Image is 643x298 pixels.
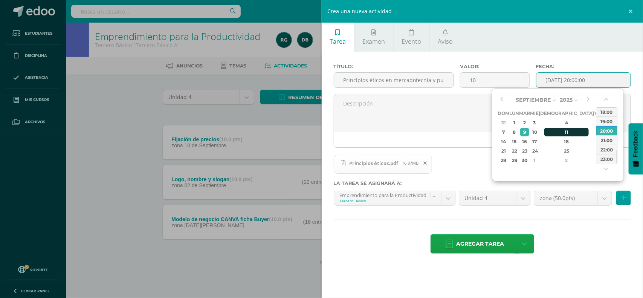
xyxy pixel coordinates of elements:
[595,147,602,155] div: 26
[402,37,421,46] span: Evento
[510,128,518,136] div: 8
[510,109,519,118] th: Lun
[345,160,402,166] span: Principios éticos.pdf
[595,156,602,165] div: 3
[340,198,435,203] div: Tercero Básico
[531,156,538,165] div: 1
[430,23,461,52] a: Aviso
[330,37,346,46] span: Tarea
[334,155,432,174] span: Principios éticos.pdf
[596,145,617,154] div: 22:00
[510,156,518,165] div: 29
[632,131,639,157] span: Feedback
[596,154,617,164] div: 23:00
[510,118,518,127] div: 1
[438,37,453,46] span: Aviso
[520,118,529,127] div: 2
[520,147,529,155] div: 23
[544,118,589,127] div: 4
[510,147,518,155] div: 22
[499,156,509,165] div: 28
[534,191,612,205] a: zona (50.0pts)
[536,64,631,69] label: Fecha:
[510,137,518,146] div: 15
[499,128,509,136] div: 7
[354,23,393,52] a: Examen
[531,147,538,155] div: 24
[322,23,354,52] a: Tarea
[419,159,432,167] span: Remover archivo
[520,137,529,146] div: 16
[520,128,529,136] div: 9
[629,123,643,174] button: Feedback - Mostrar encuesta
[519,109,530,118] th: Mar
[334,191,455,205] a: Emprendimiento para la Productividad 'Tercero Básico A'Tercero Básico
[520,156,529,165] div: 30
[465,191,510,205] span: Unidad 4
[531,128,538,136] div: 10
[544,128,589,136] div: 11
[536,73,631,87] input: Fecha de entrega
[544,137,589,146] div: 18
[531,118,538,127] div: 3
[544,156,589,165] div: 2
[595,128,602,136] div: 12
[560,96,573,103] span: 2025
[498,109,510,118] th: Dom
[457,235,504,253] span: Agregar tarea
[499,137,509,146] div: 14
[499,147,509,155] div: 21
[459,191,530,205] a: Unidad 4
[499,118,509,127] div: 31
[516,96,551,103] span: Septiembre
[540,191,592,205] span: zona (50.0pts)
[539,109,594,118] th: [DEMOGRAPHIC_DATA]
[595,118,602,127] div: 5
[402,160,418,166] span: 16.87MB
[596,135,617,145] div: 21:00
[334,64,454,69] label: Título:
[595,137,602,146] div: 19
[596,126,617,135] div: 20:00
[531,137,538,146] div: 17
[334,180,631,186] label: La tarea se asignará a:
[460,64,530,69] label: Valor:
[544,147,589,155] div: 25
[334,73,454,87] input: Título
[362,37,385,46] span: Examen
[596,107,617,116] div: 18:00
[530,109,539,118] th: Mié
[340,191,435,198] div: Emprendimiento para la Productividad 'Tercero Básico A'
[394,23,429,52] a: Evento
[460,73,529,87] input: Puntos máximos
[596,116,617,126] div: 19:00
[594,109,603,118] th: Vie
